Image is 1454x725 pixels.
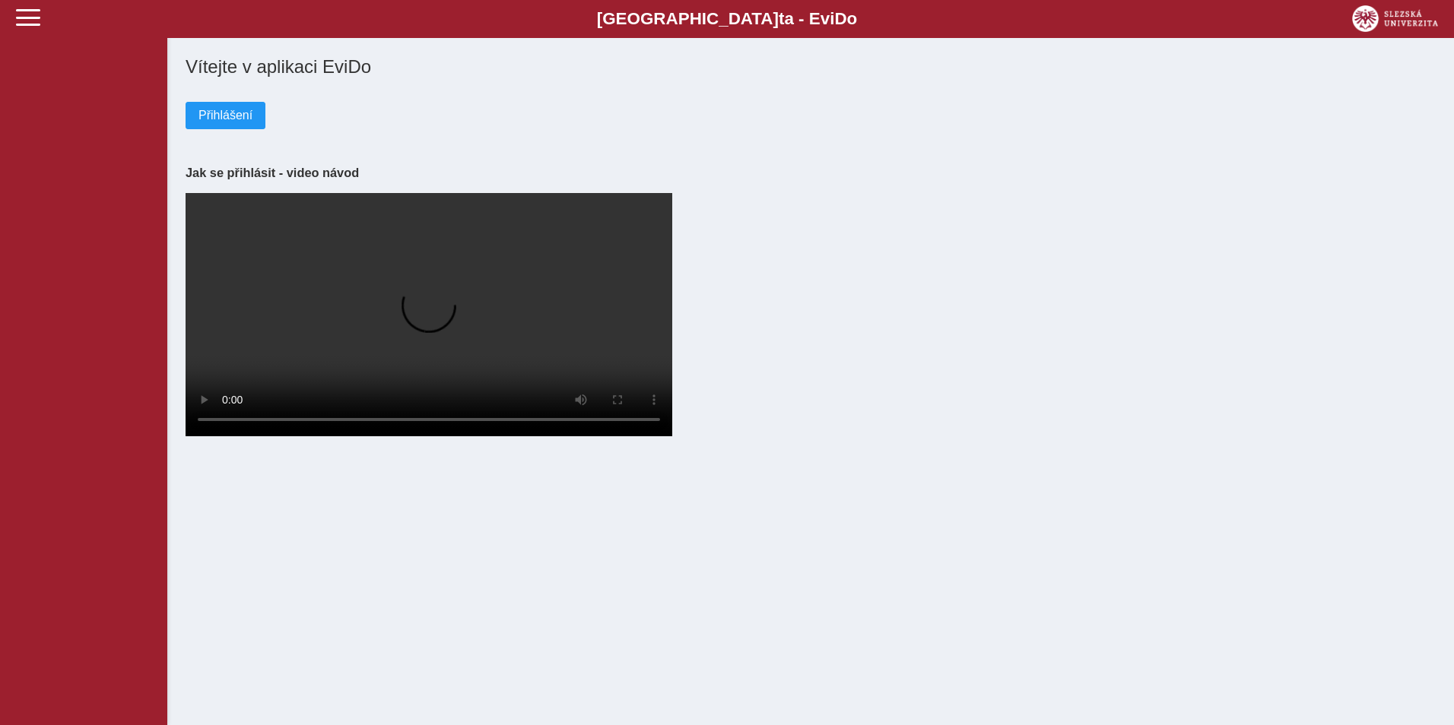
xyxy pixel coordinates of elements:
span: t [779,9,784,28]
img: logo_web_su.png [1352,5,1438,32]
button: Přihlášení [186,102,265,129]
b: [GEOGRAPHIC_DATA] a - Evi [46,9,1408,29]
h1: Vítejte v aplikaci EviDo [186,56,1436,78]
h3: Jak se přihlásit - video návod [186,166,1436,180]
span: o [847,9,858,28]
span: D [834,9,846,28]
video: Your browser does not support the video tag. [186,193,672,436]
span: Přihlášení [198,109,252,122]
